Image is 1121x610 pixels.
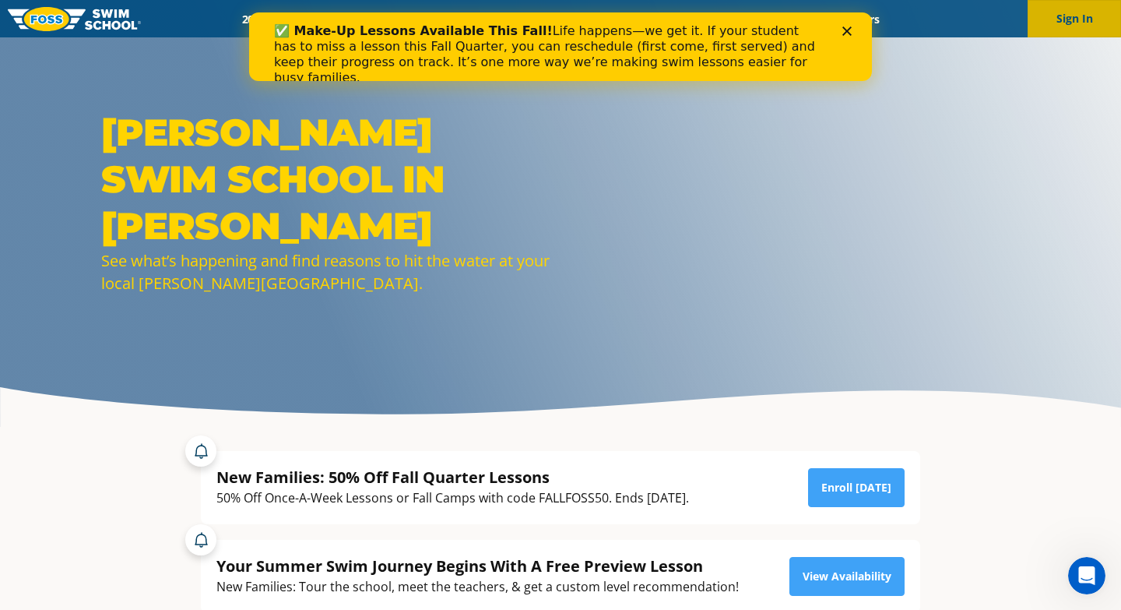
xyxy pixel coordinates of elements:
[25,11,304,26] b: ✅ Make-Up Lessons Available This Fall!
[216,577,739,598] div: New Families: Tour the school, meet the teachers, & get a custom level recommendation!
[779,12,828,26] a: Blog
[249,12,872,81] iframe: Intercom live chat banner
[216,488,689,509] div: 50% Off Once-A-Week Lessons or Fall Camps with code FALLFOSS50. Ends [DATE].
[808,468,905,507] a: Enroll [DATE]
[828,12,893,26] a: Careers
[216,467,689,488] div: New Families: 50% Off Fall Quarter Lessons
[593,14,609,23] div: Close
[25,11,573,73] div: Life happens—we get it. If your student has to miss a lesson this Fall Quarter, you can reschedul...
[325,12,391,26] a: Schools
[101,109,553,249] h1: [PERSON_NAME] Swim School in [PERSON_NAME]
[101,249,553,294] div: See what’s happening and find reasons to hit the water at your local [PERSON_NAME][GEOGRAPHIC_DATA].
[1068,557,1105,594] iframe: Intercom live chat
[228,12,325,26] a: 2025 Calendar
[789,557,905,596] a: View Availability
[614,12,779,26] a: Swim Like [PERSON_NAME]
[528,12,615,26] a: About FOSS
[216,555,739,577] div: Your Summer Swim Journey Begins With A Free Preview Lesson
[391,12,527,26] a: Swim Path® Program
[8,7,141,31] img: FOSS Swim School Logo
